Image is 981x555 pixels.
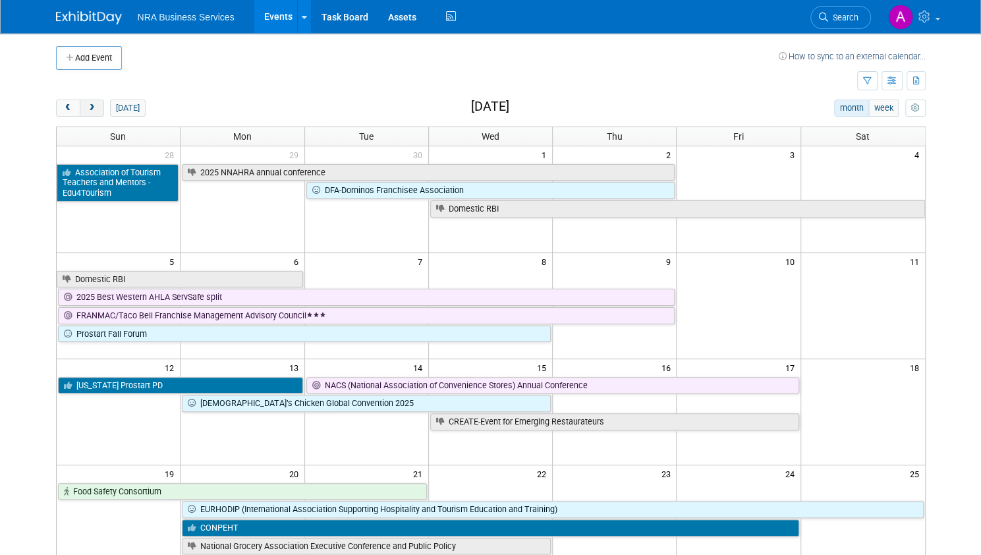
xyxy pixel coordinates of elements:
[412,465,428,482] span: 21
[482,131,499,142] span: Wed
[784,253,800,270] span: 10
[430,413,799,430] a: CREATE-Event for Emerging Restaurateurs
[233,131,252,142] span: Mon
[779,51,926,61] a: How to sync to an external calendar...
[784,359,800,376] span: 17
[540,146,552,163] span: 1
[80,100,104,117] button: next
[58,289,675,306] a: 2025 Best Western AHLA ServSafe split
[288,146,304,163] span: 29
[58,307,675,324] a: FRANMAC/Taco Bell Franchise Management Advisory Council
[607,131,623,142] span: Thu
[110,131,126,142] span: Sun
[470,100,509,114] h2: [DATE]
[856,131,870,142] span: Sat
[540,253,552,270] span: 8
[909,465,925,482] span: 25
[828,13,858,22] span: Search
[288,359,304,376] span: 13
[58,483,427,500] a: Food Safety Consortium
[306,182,675,199] a: DFA-Dominos Franchisee Association
[58,377,303,394] a: [US_STATE] Prostart PD
[659,465,676,482] span: 23
[57,271,303,288] a: Domestic RBI
[182,395,551,412] a: [DEMOGRAPHIC_DATA]’s Chicken Global Convention 2025
[110,100,145,117] button: [DATE]
[138,12,235,22] span: NRA Business Services
[911,104,920,113] i: Personalize Calendar
[163,359,180,376] span: 12
[306,377,799,394] a: NACS (National Association of Convenience Stores) Annual Conference
[789,146,800,163] span: 3
[182,538,551,555] a: National Grocery Association Executive Conference and Public Policy
[430,200,925,218] a: Domestic RBI
[412,146,428,163] span: 30
[909,253,925,270] span: 11
[905,100,925,117] button: myCustomButton
[412,359,428,376] span: 14
[293,253,304,270] span: 6
[288,465,304,482] span: 20
[168,253,180,270] span: 5
[909,359,925,376] span: 18
[834,100,869,117] button: month
[56,11,122,24] img: ExhibitDay
[536,465,552,482] span: 22
[913,146,925,163] span: 4
[163,465,180,482] span: 19
[664,253,676,270] span: 9
[56,100,80,117] button: prev
[182,519,799,537] a: CONPEHT
[536,359,552,376] span: 15
[810,6,871,29] a: Search
[888,5,913,30] img: Angela Schuster
[733,131,744,142] span: Fri
[659,359,676,376] span: 16
[182,164,675,181] a: 2025 NNAHRA annual conference
[56,46,122,70] button: Add Event
[664,146,676,163] span: 2
[416,253,428,270] span: 7
[57,164,179,202] a: Association of Tourism Teachers and Mentors - Edu4Tourism
[58,326,551,343] a: Prostart Fall Forum
[182,501,923,518] a: EURHODIP (International Association Supporting Hospitality and Tourism Education and Training)
[784,465,800,482] span: 24
[163,146,180,163] span: 28
[359,131,374,142] span: Tue
[868,100,899,117] button: week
